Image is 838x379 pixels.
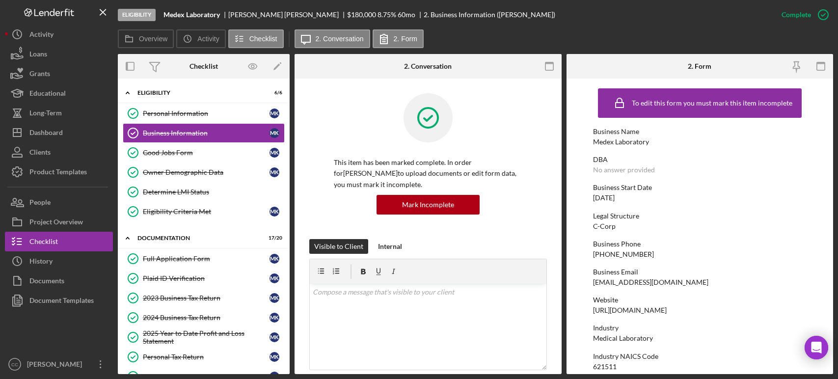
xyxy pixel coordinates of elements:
div: Personal Information [143,109,270,117]
div: Educational [29,83,66,106]
div: Clients [29,142,51,164]
button: Loans [5,44,113,64]
div: 2025 Year to Date Profit and Loss Statement [143,329,270,345]
a: People [5,192,113,212]
label: Activity [197,35,219,43]
div: Full Application Form [143,255,270,263]
div: M K [270,207,279,217]
div: Complete [782,5,811,25]
div: Business Name [593,128,807,135]
div: 8.75 % [378,11,396,19]
div: Medex Laboratory [593,138,649,146]
div: [EMAIL_ADDRESS][DOMAIN_NAME] [593,278,708,286]
a: 2023 Business Tax ReturnMK [123,288,285,308]
div: Legal Structure [593,212,807,220]
label: 2. Form [394,35,417,43]
div: Checklist [29,232,58,254]
button: CC[PERSON_NAME] [5,354,113,374]
div: [PHONE_NUMBER] [593,250,654,258]
div: [URL][DOMAIN_NAME] [593,306,667,314]
b: Medex Laboratory [163,11,220,19]
button: Project Overview [5,212,113,232]
div: Open Intercom Messenger [805,336,828,359]
div: Determine LMI Status [143,188,284,196]
div: 621511 [593,363,617,371]
a: Good Jobs FormMK [123,143,285,162]
button: 2. Form [373,29,424,48]
button: Internal [373,239,407,254]
div: Plaid ID Verification [143,274,270,282]
button: History [5,251,113,271]
div: M K [270,128,279,138]
label: Overview [139,35,167,43]
div: Loans [29,44,47,66]
div: M K [270,352,279,362]
div: Documents [29,271,64,293]
div: M K [270,148,279,158]
a: Eligibility Criteria MetMK [123,202,285,221]
div: [DATE] [593,194,615,202]
div: M K [270,108,279,118]
label: Checklist [249,35,277,43]
button: Overview [118,29,174,48]
div: Eligibility [118,9,156,21]
div: Checklist [189,62,218,70]
div: Eligibility [137,90,258,96]
a: Business InformationMK [123,123,285,143]
div: 2023 Business Tax Return [143,294,270,302]
div: Documentation [137,235,258,241]
button: Activity [5,25,113,44]
span: $180,000 [347,10,376,19]
button: Activity [176,29,225,48]
div: No answer provided [593,166,655,174]
button: Visible to Client [309,239,368,254]
div: 2. Business Information ([PERSON_NAME]) [424,11,555,19]
div: 2. Conversation [404,62,452,70]
button: Educational [5,83,113,103]
text: CC [11,362,18,367]
div: Industry NAICS Code [593,352,807,360]
button: Checklist [228,29,284,48]
div: Business Phone [593,240,807,248]
button: Dashboard [5,123,113,142]
button: Documents [5,271,113,291]
a: Full Application FormMK [123,249,285,269]
div: Internal [378,239,402,254]
div: Visible to Client [314,239,363,254]
div: Website [593,296,807,304]
div: M K [270,167,279,177]
button: Clients [5,142,113,162]
div: Long-Term [29,103,62,125]
div: M K [270,273,279,283]
a: Plaid ID VerificationMK [123,269,285,288]
button: 2. Conversation [295,29,370,48]
div: Mark Incomplete [402,195,454,215]
a: Personal InformationMK [123,104,285,123]
div: Industry [593,324,807,332]
button: Long-Term [5,103,113,123]
button: Grants [5,64,113,83]
div: C-Corp [593,222,616,230]
button: Checklist [5,232,113,251]
p: This item has been marked complete. In order for [PERSON_NAME] to upload documents or edit form d... [334,157,522,190]
a: 2025 Year to Date Profit and Loss StatementMK [123,327,285,347]
button: Complete [772,5,833,25]
div: Grants [29,64,50,86]
div: Project Overview [29,212,83,234]
a: Product Templates [5,162,113,182]
div: Owner Demographic Data [143,168,270,176]
a: Owner Demographic DataMK [123,162,285,182]
a: Document Templates [5,291,113,310]
div: Business Email [593,268,807,276]
div: 6 / 6 [265,90,282,96]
